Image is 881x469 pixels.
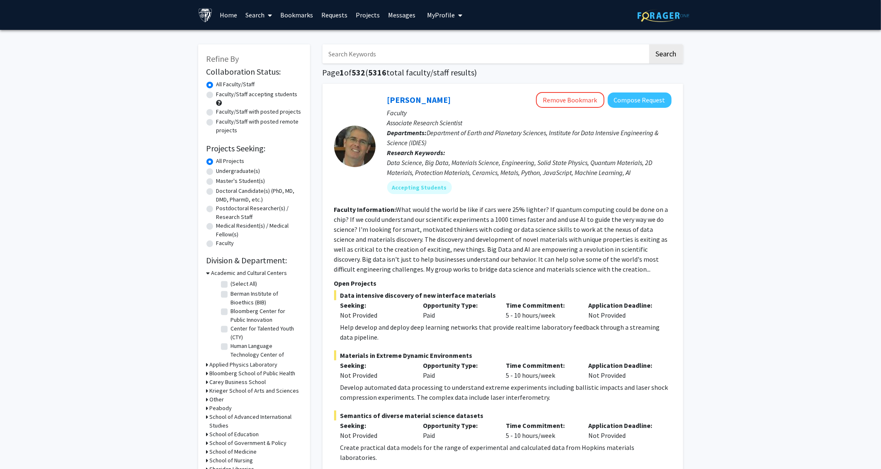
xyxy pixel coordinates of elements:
[216,167,260,175] label: Undergraduate(s)
[423,420,493,430] p: Opportunity Type:
[387,95,451,105] a: [PERSON_NAME]
[340,430,411,440] div: Not Provided
[323,68,683,78] h1: Page of ( total faculty/staff results)
[323,44,648,63] input: Search Keywords
[334,278,672,288] p: Open Projects
[423,300,493,310] p: Opportunity Type:
[423,360,493,370] p: Opportunity Type:
[210,430,259,439] h3: School of Education
[340,322,672,342] div: Help develop and deploy deep learning networks that provide realtime laboratory feedback through ...
[206,255,302,265] h2: Division & Department:
[210,386,299,395] h3: Krieger School of Arts and Sciences
[589,420,659,430] p: Application Deadline:
[589,360,659,370] p: Application Deadline:
[216,80,255,89] label: All Faculty/Staff
[352,67,366,78] span: 532
[216,157,245,165] label: All Projects
[334,205,396,214] b: Faculty Information:
[216,239,234,248] label: Faculty
[638,9,689,22] img: ForagerOne Logo
[387,158,672,177] div: Data Science, Big Data, Materials Science, Engineering, Solid State Physics, Quantum Materials, 2...
[387,129,659,147] span: Department of Earth and Planetary Sciences, Institute for Data Intensive Engineering & Science (I...
[6,432,35,463] iframe: Chat
[231,324,300,342] label: Center for Talented Youth (CTY)
[340,370,411,380] div: Not Provided
[500,420,582,440] div: 5 - 10 hours/week
[387,118,672,128] p: Associate Research Scientist
[210,395,224,404] h3: Other
[334,411,672,420] span: Semantics of diverse material science datasets
[340,360,411,370] p: Seeking:
[206,143,302,153] h2: Projects Seeking:
[198,8,213,22] img: Johns Hopkins University Logo
[384,0,420,29] a: Messages
[506,420,576,430] p: Time Commitment:
[210,413,302,430] h3: School of Advanced International Studies
[241,0,276,29] a: Search
[340,382,672,402] div: Develop automated data processing to understand extreme experiments including ballistic impacts a...
[206,53,239,64] span: Refine By
[417,360,500,380] div: Paid
[582,420,665,440] div: Not Provided
[340,420,411,430] p: Seeking:
[649,44,683,63] button: Search
[340,67,345,78] span: 1
[216,204,302,221] label: Postdoctoral Researcher(s) / Research Staff
[340,300,411,310] p: Seeking:
[210,404,232,413] h3: Peabody
[216,0,241,29] a: Home
[216,187,302,204] label: Doctoral Candidate(s) (PhD, MD, DMD, PharmD, etc.)
[231,342,300,368] label: Human Language Technology Center of Excellence (HLTCOE)
[231,279,257,288] label: (Select All)
[589,300,659,310] p: Application Deadline:
[211,269,287,277] h3: Academic and Cultural Centers
[231,289,300,307] label: Berman Institute of Bioethics (BIB)
[216,107,301,116] label: Faculty/Staff with posted projects
[210,439,287,447] h3: School of Government & Policy
[210,447,257,456] h3: School of Medicine
[536,92,604,108] button: Remove Bookmark
[387,129,427,137] b: Departments:
[334,205,668,273] fg-read-more: What would the world be like if cars were 25% lighter? If quantum computing could be done on a ch...
[210,360,278,369] h3: Applied Physics Laboratory
[387,148,446,157] b: Research Keywords:
[506,300,576,310] p: Time Commitment:
[216,117,302,135] label: Faculty/Staff with posted remote projects
[427,11,455,19] span: My Profile
[417,420,500,440] div: Paid
[210,456,253,465] h3: School of Nursing
[231,307,300,324] label: Bloomberg Center for Public Innovation
[506,360,576,370] p: Time Commitment:
[352,0,384,29] a: Projects
[369,67,387,78] span: 5316
[317,0,352,29] a: Requests
[582,300,665,320] div: Not Provided
[276,0,317,29] a: Bookmarks
[334,290,672,300] span: Data intensive discovery of new interface materials
[387,181,452,194] mat-chip: Accepting Students
[216,177,265,185] label: Master's Student(s)
[210,378,266,386] h3: Carey Business School
[340,442,672,462] div: Create practical data models for the range of experimental and calculated data from Hopkins mater...
[334,350,672,360] span: Materials in Extreme Dynamic Environments
[210,369,296,378] h3: Bloomberg School of Public Health
[206,67,302,77] h2: Collaboration Status:
[216,90,298,99] label: Faculty/Staff accepting students
[417,300,500,320] div: Paid
[500,300,582,320] div: 5 - 10 hours/week
[500,360,582,380] div: 5 - 10 hours/week
[216,221,302,239] label: Medical Resident(s) / Medical Fellow(s)
[608,92,672,108] button: Compose Request to David Elbert
[340,310,411,320] div: Not Provided
[387,108,672,118] p: Faculty
[582,360,665,380] div: Not Provided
